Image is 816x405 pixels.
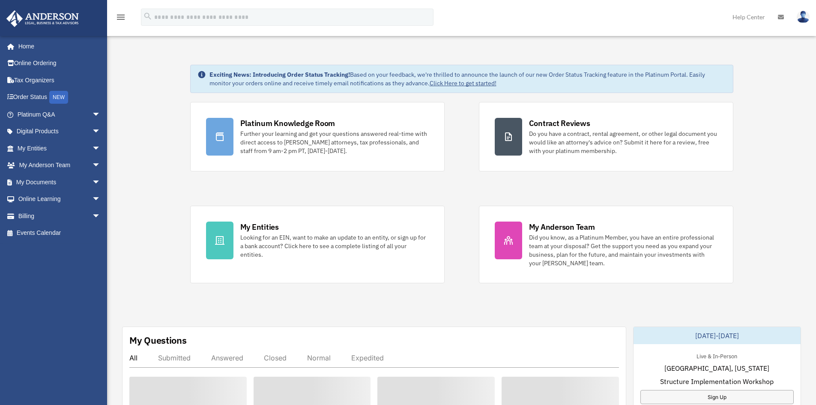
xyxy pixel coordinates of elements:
[529,233,717,267] div: Did you know, as a Platinum Member, you have an entire professional team at your disposal? Get th...
[479,102,733,171] a: Contract Reviews Do you have a contract, rental agreement, or other legal document you would like...
[479,206,733,283] a: My Anderson Team Did you know, as a Platinum Member, you have an entire professional team at your...
[129,334,187,347] div: My Questions
[6,157,114,174] a: My Anderson Teamarrow_drop_down
[49,91,68,104] div: NEW
[209,71,350,78] strong: Exciting News: Introducing Order Status Tracking!
[797,11,810,23] img: User Pic
[92,174,109,191] span: arrow_drop_down
[6,191,114,208] a: Online Learningarrow_drop_down
[4,10,81,27] img: Anderson Advisors Platinum Portal
[351,354,384,362] div: Expedited
[209,70,726,87] div: Based on your feedback, we're thrilled to announce the launch of our new Order Status Tracking fe...
[634,327,801,344] div: [DATE]-[DATE]
[307,354,331,362] div: Normal
[211,354,243,362] div: Answered
[92,123,109,141] span: arrow_drop_down
[92,106,109,123] span: arrow_drop_down
[6,225,114,242] a: Events Calendar
[6,38,109,55] a: Home
[529,222,595,232] div: My Anderson Team
[664,363,769,373] span: [GEOGRAPHIC_DATA], [US_STATE]
[6,89,114,106] a: Order StatusNEW
[6,72,114,89] a: Tax Organizers
[6,140,114,157] a: My Entitiesarrow_drop_down
[660,376,774,387] span: Structure Implementation Workshop
[529,118,590,129] div: Contract Reviews
[430,79,496,87] a: Click Here to get started!
[6,123,114,140] a: Digital Productsarrow_drop_down
[116,15,126,22] a: menu
[640,390,794,404] a: Sign Up
[6,207,114,225] a: Billingarrow_drop_down
[158,354,191,362] div: Submitted
[240,118,335,129] div: Platinum Knowledge Room
[92,191,109,208] span: arrow_drop_down
[190,206,445,283] a: My Entities Looking for an EIN, want to make an update to an entity, or sign up for a bank accoun...
[264,354,287,362] div: Closed
[6,55,114,72] a: Online Ordering
[690,351,744,360] div: Live & In-Person
[116,12,126,22] i: menu
[129,354,137,362] div: All
[240,233,429,259] div: Looking for an EIN, want to make an update to an entity, or sign up for a bank account? Click her...
[92,140,109,157] span: arrow_drop_down
[240,129,429,155] div: Further your learning and get your questions answered real-time with direct access to [PERSON_NAM...
[143,12,152,21] i: search
[190,102,445,171] a: Platinum Knowledge Room Further your learning and get your questions answered real-time with dire...
[6,106,114,123] a: Platinum Q&Aarrow_drop_down
[240,222,279,232] div: My Entities
[92,207,109,225] span: arrow_drop_down
[92,157,109,174] span: arrow_drop_down
[529,129,717,155] div: Do you have a contract, rental agreement, or other legal document you would like an attorney's ad...
[6,174,114,191] a: My Documentsarrow_drop_down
